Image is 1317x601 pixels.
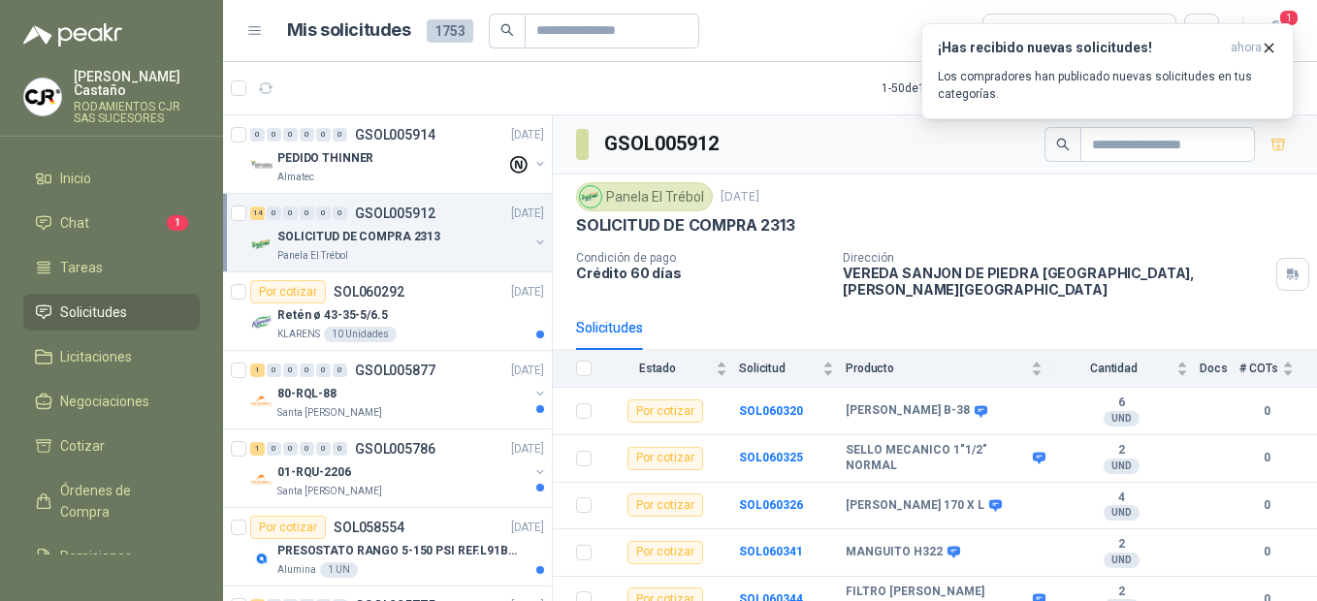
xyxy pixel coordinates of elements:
[23,538,200,575] a: Remisiones
[60,168,91,189] span: Inicio
[355,442,435,456] p: GSOL005786
[250,516,326,539] div: Por cotizar
[1200,350,1239,388] th: Docs
[938,68,1277,103] p: Los compradores han publicado nuevas solicitudes en tus categorías.
[511,362,544,380] p: [DATE]
[1054,362,1172,375] span: Cantidad
[23,249,200,286] a: Tareas
[1054,537,1188,553] b: 2
[324,327,397,342] div: 10 Unidades
[576,251,827,265] p: Condición de pago
[23,23,122,47] img: Logo peakr
[300,442,314,456] div: 0
[511,440,544,459] p: [DATE]
[846,498,984,514] b: [PERSON_NAME] 170 X L
[576,215,795,236] p: SOLICITUD DE COMPRA 2313
[1239,496,1294,515] b: 0
[995,20,1036,42] div: Todas
[60,301,127,323] span: Solicitudes
[250,442,265,456] div: 1
[267,442,281,456] div: 0
[250,154,273,177] img: Company Logo
[511,283,544,301] p: [DATE]
[721,188,759,206] p: [DATE]
[627,541,703,564] div: Por cotizar
[846,362,1027,375] span: Producto
[576,182,713,211] div: Panela El Trébol
[333,442,347,456] div: 0
[355,128,435,142] p: GSOL005914
[603,362,712,375] span: Estado
[23,427,200,464] a: Cotizar
[1231,40,1262,56] span: ahora
[283,206,298,220] div: 0
[60,435,105,457] span: Cotizar
[1104,411,1140,427] div: UND
[250,359,548,421] a: 1 0 0 0 0 0 GSOL005877[DATE] Company Logo80-RQL-88Santa [PERSON_NAME]
[283,364,298,377] div: 0
[287,16,411,45] h1: Mis solicitudes
[250,233,273,256] img: Company Logo
[23,160,200,197] a: Inicio
[250,468,273,491] img: Company Logo
[23,338,200,375] a: Licitaciones
[250,547,273,570] img: Company Logo
[60,212,89,234] span: Chat
[627,447,703,470] div: Por cotizar
[334,521,404,534] p: SOL058554
[23,205,200,241] a: Chat1
[1239,543,1294,561] b: 0
[1054,350,1200,388] th: Cantidad
[1054,443,1188,459] b: 2
[250,364,265,377] div: 1
[74,70,200,97] p: [PERSON_NAME] Castaño
[267,364,281,377] div: 0
[267,128,281,142] div: 0
[300,364,314,377] div: 0
[334,285,404,299] p: SOL060292
[74,101,200,124] p: RODAMIENTOS CJR SAS SUCESORES
[250,311,273,334] img: Company Logo
[1239,402,1294,421] b: 0
[921,23,1294,119] button: ¡Has recibido nuevas solicitudes!ahora Los compradores han publicado nuevas solicitudes en tus ca...
[277,405,382,421] p: Santa [PERSON_NAME]
[316,206,331,220] div: 0
[277,327,320,342] p: KLARENS
[277,248,348,264] p: Panela El Trébol
[1054,395,1188,411] b: 6
[511,519,544,537] p: [DATE]
[1054,585,1188,600] b: 2
[167,215,188,231] span: 1
[846,443,1028,473] b: SELLO MECANICO 1"1/2" NORMAL
[576,317,643,338] div: Solicitudes
[1104,505,1140,521] div: UND
[277,170,314,185] p: Almatec
[603,350,739,388] th: Estado
[277,542,519,560] p: PRESOSTATO RANGO 5-150 PSI REF.L91B-1050
[627,399,703,423] div: Por cotizar
[355,364,435,377] p: GSOL005877
[511,126,544,144] p: [DATE]
[739,350,846,388] th: Solicitud
[277,484,382,499] p: Santa [PERSON_NAME]
[1104,553,1140,568] div: UND
[250,437,548,499] a: 1 0 0 0 0 0 GSOL005786[DATE] Company Logo01-RQU-2206Santa [PERSON_NAME]
[300,206,314,220] div: 0
[739,498,803,512] a: SOL060326
[1259,14,1294,48] button: 1
[250,206,265,220] div: 14
[320,562,358,578] div: 1 UN
[277,306,388,325] p: Retén ø 43-35-5/6.5
[316,442,331,456] div: 0
[739,404,803,418] b: SOL060320
[1054,490,1188,506] b: 4
[223,272,552,351] a: Por cotizarSOL060292[DATE] Company LogoRetén ø 43-35-5/6.5KLARENS10 Unidades
[333,206,347,220] div: 0
[283,442,298,456] div: 0
[739,451,803,464] b: SOL060325
[277,463,351,482] p: 01-RQU-2206
[250,128,265,142] div: 0
[333,364,347,377] div: 0
[938,40,1223,56] h3: ¡Has recibido nuevas solicitudes!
